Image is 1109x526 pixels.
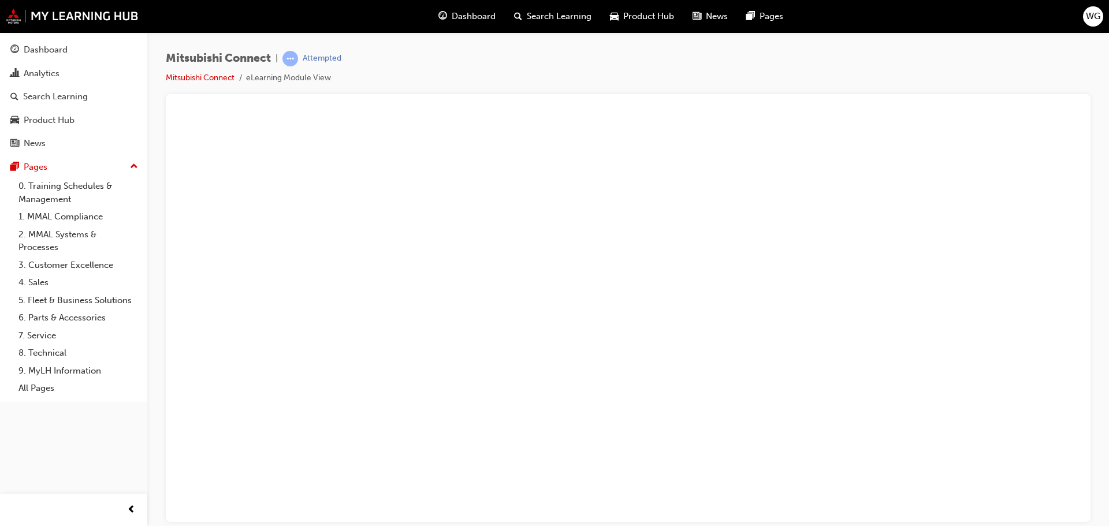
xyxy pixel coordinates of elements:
a: Search Learning [5,86,143,107]
a: car-iconProduct Hub [601,5,683,28]
li: eLearning Module View [246,72,331,85]
a: 1. MMAL Compliance [14,208,143,226]
a: 0. Training Schedules & Management [14,177,143,208]
a: Product Hub [5,110,143,131]
div: Pages [24,161,47,174]
span: | [276,52,278,65]
span: search-icon [10,92,18,102]
span: guage-icon [438,9,447,24]
a: 5. Fleet & Business Solutions [14,292,143,309]
span: prev-icon [127,503,136,517]
a: 6. Parts & Accessories [14,309,143,327]
div: Product Hub [24,114,75,127]
span: car-icon [610,9,619,24]
a: Mitsubishi Connect [166,73,235,83]
button: DashboardAnalyticsSearch LearningProduct HubNews [5,37,143,156]
a: 4. Sales [14,274,143,292]
button: WG [1083,6,1103,27]
a: 8. Technical [14,344,143,362]
button: Pages [5,156,143,178]
span: search-icon [514,9,522,24]
img: mmal [6,9,139,24]
span: news-icon [693,9,701,24]
span: pages-icon [10,162,19,173]
span: Dashboard [452,10,496,23]
span: Mitsubishi Connect [166,52,271,65]
a: pages-iconPages [737,5,792,28]
div: Search Learning [23,90,88,103]
span: WG [1086,10,1100,23]
a: guage-iconDashboard [429,5,505,28]
span: Product Hub [623,10,674,23]
span: Search Learning [527,10,591,23]
a: news-iconNews [683,5,737,28]
span: news-icon [10,139,19,149]
a: All Pages [14,379,143,397]
a: 7. Service [14,327,143,345]
div: News [24,137,46,150]
span: learningRecordVerb_ATTEMPT-icon [282,51,298,66]
span: guage-icon [10,45,19,55]
a: 3. Customer Excellence [14,256,143,274]
span: up-icon [130,159,138,174]
a: 9. MyLH Information [14,362,143,380]
a: 2. MMAL Systems & Processes [14,226,143,256]
div: Attempted [303,53,341,64]
a: News [5,133,143,154]
span: News [706,10,728,23]
div: Analytics [24,67,59,80]
div: Dashboard [24,43,68,57]
a: Analytics [5,63,143,84]
a: Dashboard [5,39,143,61]
span: chart-icon [10,69,19,79]
span: car-icon [10,115,19,126]
span: Pages [760,10,783,23]
span: pages-icon [746,9,755,24]
a: search-iconSearch Learning [505,5,601,28]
